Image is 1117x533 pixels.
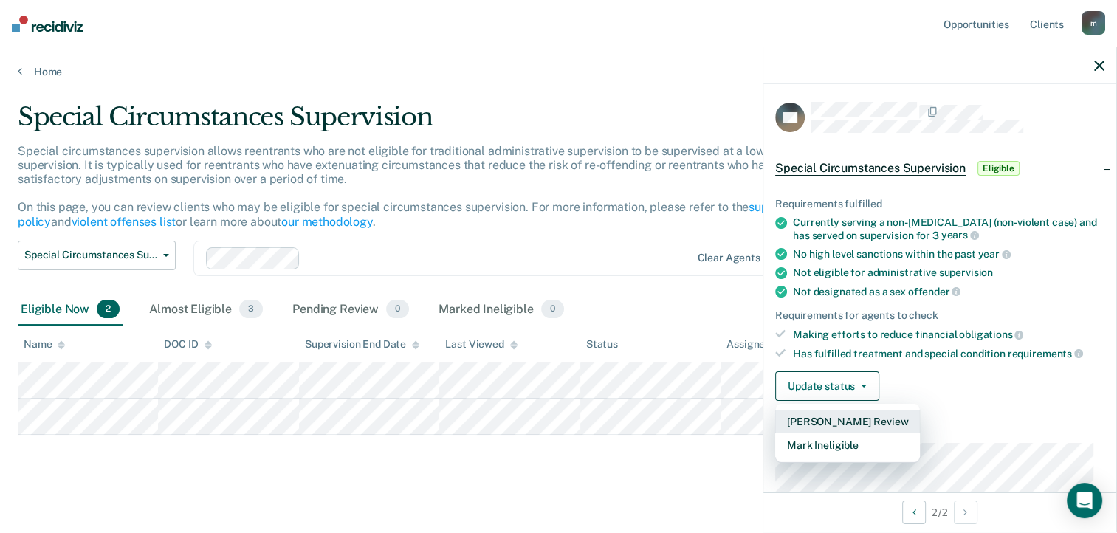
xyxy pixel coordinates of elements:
[146,294,266,326] div: Almost Eligible
[97,300,120,319] span: 2
[902,501,926,524] button: Previous Opportunity
[1067,483,1102,518] div: Open Intercom Messenger
[959,329,1023,340] span: obligations
[763,145,1116,192] div: Special Circumstances SupervisionEligible
[18,294,123,326] div: Eligible Now
[908,286,961,298] span: offender
[793,347,1104,360] div: Has fulfilled treatment and special condition
[775,198,1104,210] div: Requirements fulfilled
[793,247,1104,261] div: No high level sanctions within the past
[289,294,412,326] div: Pending Review
[18,65,1099,78] a: Home
[775,371,879,401] button: Update status
[939,266,993,278] span: supervision
[541,300,564,319] span: 0
[72,215,176,229] a: violent offenses list
[1082,11,1105,35] div: m
[977,248,1010,260] span: year
[775,309,1104,322] div: Requirements for agents to check
[18,144,844,229] p: Special circumstances supervision allows reentrants who are not eligible for traditional administ...
[763,492,1116,532] div: 2 / 2
[305,338,419,351] div: Supervision End Date
[977,161,1020,176] span: Eligible
[436,294,567,326] div: Marked Ineligible
[697,252,760,264] div: Clear agents
[775,433,920,457] button: Mark Ineligible
[12,16,83,32] img: Recidiviz
[775,410,920,433] button: [PERSON_NAME] Review
[941,229,979,241] span: years
[281,215,373,229] a: our methodology
[18,200,844,228] a: supervision levels policy
[793,216,1104,241] div: Currently serving a non-[MEDICAL_DATA] (non-violent case) and has served on supervision for 3
[586,338,618,351] div: Status
[775,424,1104,437] dt: Supervision
[954,501,977,524] button: Next Opportunity
[445,338,517,351] div: Last Viewed
[1008,348,1083,360] span: requirements
[386,300,409,319] span: 0
[726,338,796,351] div: Assigned to
[793,266,1104,279] div: Not eligible for administrative
[164,338,211,351] div: DOC ID
[239,300,263,319] span: 3
[775,161,966,176] span: Special Circumstances Supervision
[24,338,65,351] div: Name
[793,328,1104,341] div: Making efforts to reduce financial
[18,102,856,144] div: Special Circumstances Supervision
[793,285,1104,298] div: Not designated as a sex
[24,249,157,261] span: Special Circumstances Supervision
